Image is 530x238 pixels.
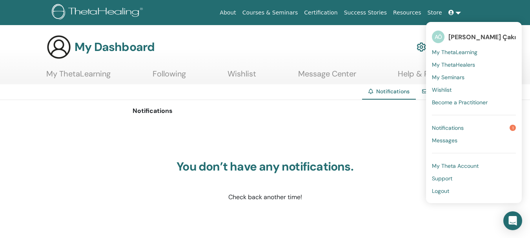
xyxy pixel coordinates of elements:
span: 1 [510,125,516,131]
a: Courses & Seminars [239,5,301,20]
a: Become a Practitioner [432,96,516,109]
span: Messages [432,137,457,144]
a: Notifications1 [432,122,516,134]
span: My Theta Account [432,162,479,169]
a: Wishlist [228,69,256,84]
a: Help & Resources [398,69,461,84]
a: About [217,5,239,20]
img: logo.png [52,4,146,22]
span: My ThetaHealers [432,61,475,68]
a: Support [432,172,516,185]
a: My ThetaHealers [432,58,516,71]
a: Store [424,5,445,20]
a: My Account [417,38,460,56]
a: Success Stories [341,5,390,20]
a: Wishlist [432,84,516,96]
span: Wishlist [432,86,452,93]
p: Notifications [133,106,398,116]
span: My ThetaLearning [432,49,477,56]
a: My Theta Account [432,160,516,172]
a: Following [153,69,186,84]
img: generic-user-icon.jpg [46,35,71,60]
a: Messages [432,134,516,147]
span: [PERSON_NAME] Çakı [448,33,516,41]
span: Notifications [432,124,464,131]
a: AÖ[PERSON_NAME] Çakı [432,28,516,46]
img: cog.svg [417,40,426,54]
a: Resources [390,5,424,20]
a: My ThetaLearning [432,46,516,58]
a: Logout [432,185,516,197]
a: Certification [301,5,341,20]
p: Check back another time! [167,193,363,202]
a: Message Center [298,69,356,84]
span: Logout [432,187,449,194]
span: Support [432,175,452,182]
a: My Seminars [432,71,516,84]
h3: You don’t have any notifications. [167,160,363,174]
span: Notifications [376,88,410,95]
a: My ThetaLearning [46,69,111,84]
span: My Seminars [432,74,464,81]
div: Open Intercom Messenger [503,211,522,230]
span: AÖ [432,31,444,43]
span: Become a Practitioner [432,99,488,106]
h3: My Dashboard [75,40,155,54]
